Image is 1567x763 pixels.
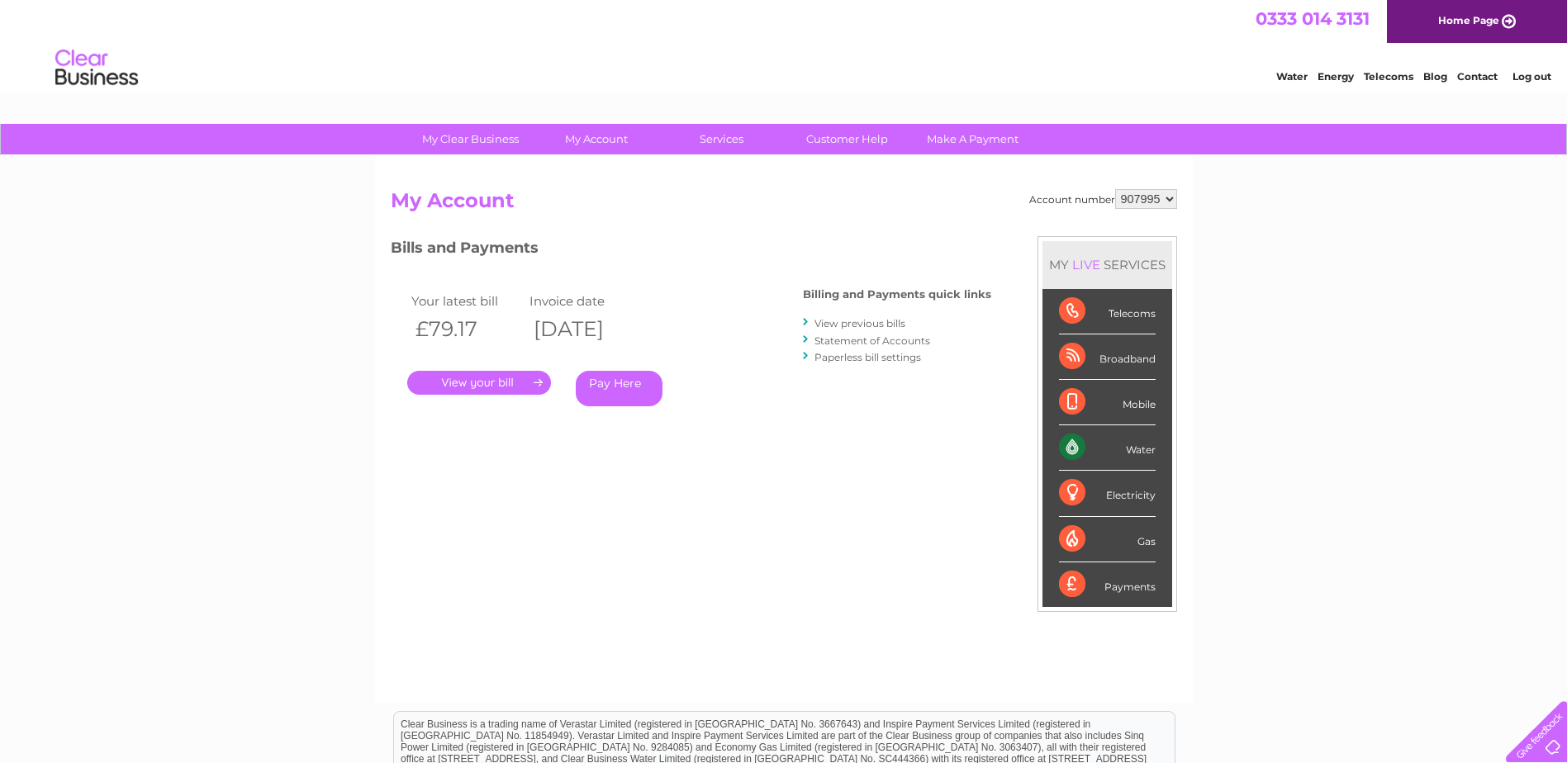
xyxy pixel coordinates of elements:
[1423,70,1447,83] a: Blog
[576,371,662,406] a: Pay Here
[1059,380,1156,425] div: Mobile
[525,312,644,346] th: [DATE]
[814,317,905,329] a: View previous bills
[1512,70,1551,83] a: Log out
[814,334,930,347] a: Statement of Accounts
[1276,70,1308,83] a: Water
[55,43,139,93] img: logo.png
[1059,289,1156,334] div: Telecoms
[1457,70,1498,83] a: Contact
[528,124,664,154] a: My Account
[1029,189,1177,209] div: Account number
[905,124,1041,154] a: Make A Payment
[1069,257,1104,272] div: LIVE
[407,290,526,312] td: Your latest bill
[803,288,991,301] h4: Billing and Payments quick links
[391,236,991,265] h3: Bills and Payments
[1318,70,1354,83] a: Energy
[779,124,915,154] a: Customer Help
[1059,425,1156,471] div: Water
[407,312,526,346] th: £79.17
[814,351,921,363] a: Paperless bill settings
[1042,241,1172,288] div: MY SERVICES
[1059,562,1156,607] div: Payments
[407,371,551,395] a: .
[394,9,1175,80] div: Clear Business is a trading name of Verastar Limited (registered in [GEOGRAPHIC_DATA] No. 3667643...
[653,124,790,154] a: Services
[1256,8,1370,29] a: 0333 014 3131
[391,189,1177,220] h2: My Account
[1059,334,1156,380] div: Broadband
[525,290,644,312] td: Invoice date
[402,124,539,154] a: My Clear Business
[1364,70,1413,83] a: Telecoms
[1059,471,1156,516] div: Electricity
[1059,517,1156,562] div: Gas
